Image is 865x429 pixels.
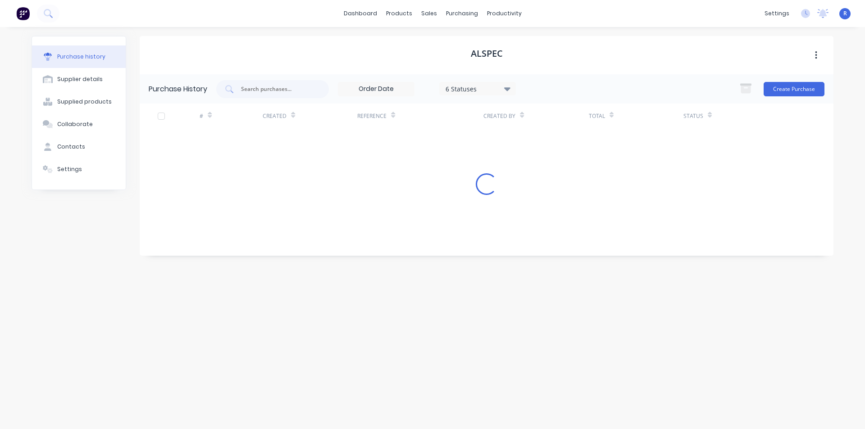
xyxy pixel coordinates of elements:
div: settings [760,7,794,20]
img: Factory [16,7,30,20]
div: 6 Statuses [446,84,510,93]
div: Status [683,112,703,120]
button: Supplier details [32,68,126,90]
div: Purchase history [57,53,105,61]
div: # [200,112,203,120]
div: Supplier details [57,75,103,83]
input: Order Date [338,82,414,96]
div: Purchase History [149,84,207,95]
a: dashboard [339,7,382,20]
div: products [382,7,417,20]
button: Create Purchase [764,82,824,96]
button: Purchase history [32,45,126,68]
button: Contacts [32,135,126,158]
div: Created By [483,112,515,120]
div: purchasing [442,7,483,20]
button: Supplied products [32,90,126,113]
div: Supplied products [57,98,112,106]
div: Created [263,112,287,120]
input: Search purchases... [240,85,315,94]
span: R [843,9,847,18]
div: Settings [57,165,82,173]
button: Settings [32,158,126,181]
div: productivity [483,7,526,20]
h1: Alspec [471,48,503,59]
div: Reference [357,112,387,120]
div: Contacts [57,143,85,151]
div: Total [589,112,605,120]
div: Collaborate [57,120,93,128]
div: sales [417,7,442,20]
button: Collaborate [32,113,126,135]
